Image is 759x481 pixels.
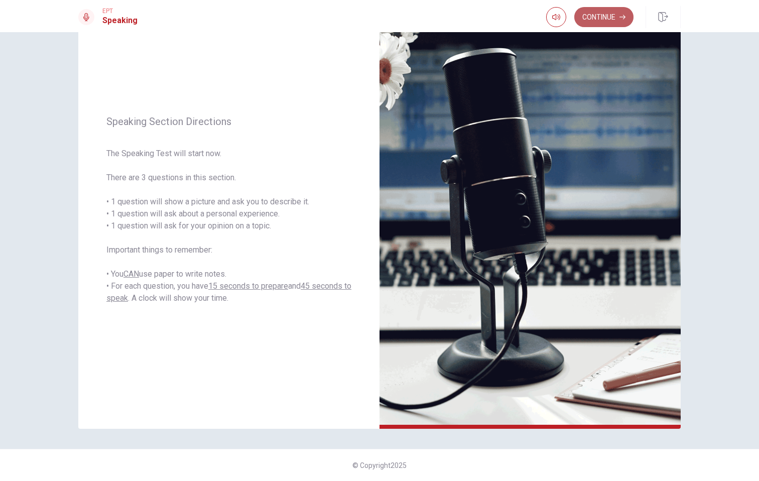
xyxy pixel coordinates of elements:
[102,15,138,27] h1: Speaking
[123,269,139,279] u: CAN
[102,8,138,15] span: EPT
[106,148,351,304] span: The Speaking Test will start now. There are 3 questions in this section. • 1 question will show a...
[574,7,634,27] button: Continue
[352,461,407,469] span: © Copyright 2025
[208,281,288,291] u: 15 seconds to prepare
[106,115,351,128] span: Speaking Section Directions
